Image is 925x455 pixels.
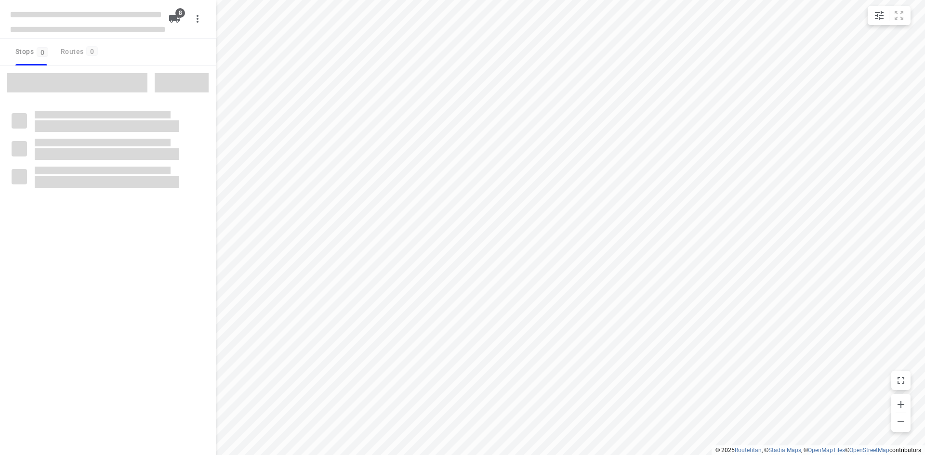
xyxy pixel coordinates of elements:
[849,447,889,454] a: OpenStreetMap
[715,447,921,454] li: © 2025 , © , © © contributors
[735,447,762,454] a: Routetitan
[870,6,889,25] button: Map settings
[868,6,911,25] div: small contained button group
[808,447,845,454] a: OpenMapTiles
[768,447,801,454] a: Stadia Maps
